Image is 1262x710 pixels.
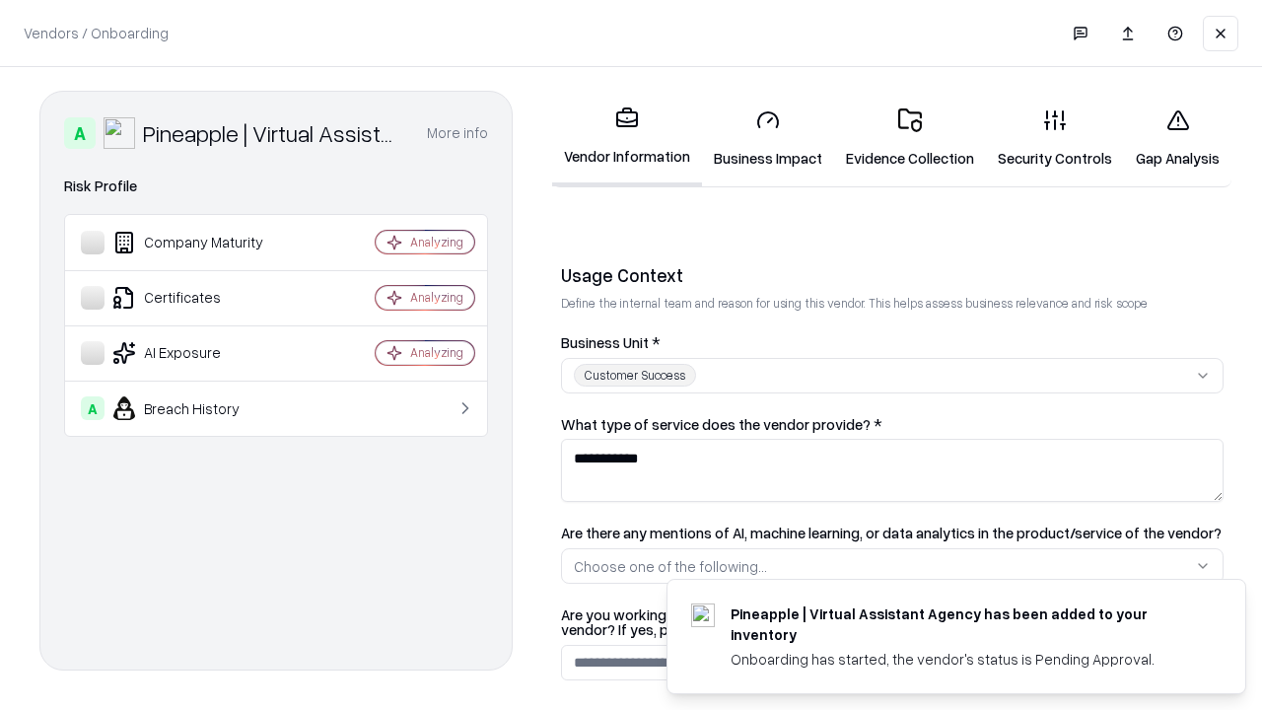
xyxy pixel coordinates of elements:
[81,286,316,310] div: Certificates
[561,417,1224,432] label: What type of service does the vendor provide? *
[834,93,986,184] a: Evidence Collection
[561,295,1224,312] p: Define the internal team and reason for using this vendor. This helps assess business relevance a...
[143,117,403,149] div: Pineapple | Virtual Assistant Agency
[552,91,702,186] a: Vendor Information
[1124,93,1231,184] a: Gap Analysis
[561,526,1224,540] label: Are there any mentions of AI, machine learning, or data analytics in the product/service of the v...
[574,556,767,577] div: Choose one of the following...
[410,234,463,250] div: Analyzing
[104,117,135,149] img: Pineapple | Virtual Assistant Agency
[410,344,463,361] div: Analyzing
[986,93,1124,184] a: Security Controls
[731,603,1198,645] div: Pineapple | Virtual Assistant Agency has been added to your inventory
[64,117,96,149] div: A
[561,607,1224,637] label: Are you working with the Bausch and Lomb procurement/legal to get the contract in place with the ...
[410,289,463,306] div: Analyzing
[691,603,715,627] img: trypineapple.com
[561,335,1224,350] label: Business Unit *
[24,23,169,43] p: Vendors / Onboarding
[81,341,316,365] div: AI Exposure
[561,263,1224,287] div: Usage Context
[81,231,316,254] div: Company Maturity
[702,93,834,184] a: Business Impact
[81,396,316,420] div: Breach History
[81,396,105,420] div: A
[561,548,1224,584] button: Choose one of the following...
[427,115,488,151] button: More info
[561,358,1224,393] button: Customer Success
[64,175,488,198] div: Risk Profile
[574,364,696,387] div: Customer Success
[731,649,1198,670] div: Onboarding has started, the vendor's status is Pending Approval.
